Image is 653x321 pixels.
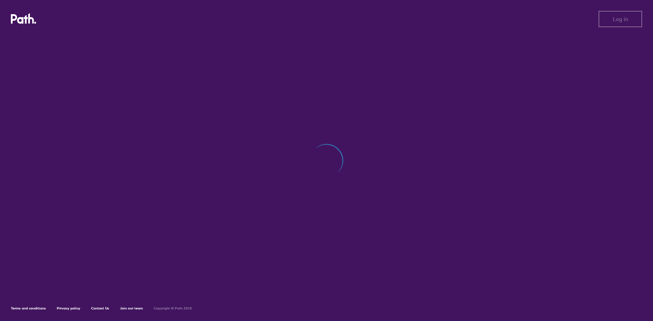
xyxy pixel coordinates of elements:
[11,306,46,310] a: Terms and conditions
[599,11,642,27] button: Log in
[154,306,192,310] h6: Copyright © Path 2018
[613,16,628,22] span: Log in
[57,306,80,310] a: Privacy policy
[120,306,143,310] a: Join our team
[91,306,109,310] a: Contact Us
